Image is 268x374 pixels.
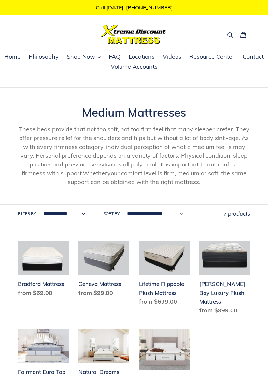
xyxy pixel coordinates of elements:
[107,62,161,72] a: Volume Accounts
[4,53,21,61] span: Home
[163,53,181,61] span: Videos
[243,53,264,61] span: Contact
[63,52,104,62] button: Shop Now
[101,25,166,44] img: Xtreme Discount Mattress
[160,52,185,62] a: Videos
[139,241,190,309] a: Lifetime Flippaple Plush Mattress
[186,52,238,62] a: Resource Center
[239,52,267,62] a: Contact
[83,169,107,177] span: Whether
[223,210,250,217] span: 7 products
[67,53,95,61] span: Shop Now
[18,125,250,186] p: These beds provide that not too soft, not too firm feel that many sleeper prefer. They offer pres...
[125,52,158,62] a: Locations
[129,53,155,61] span: Locations
[104,211,120,217] label: Sort by
[199,241,250,317] a: Chadwick Bay Luxury Plush Mattress
[1,52,24,62] a: Home
[111,63,158,71] span: Volume Accounts
[29,53,59,61] span: Philosophy
[78,241,129,300] a: Geneva Mattress
[25,52,62,62] a: Philosophy
[106,52,124,62] a: FAQ
[190,53,234,61] span: Resource Center
[109,53,120,61] span: FAQ
[18,241,69,300] a: Bradford Mattress
[82,105,186,120] span: Medium Mattresses
[18,211,36,217] label: Filter by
